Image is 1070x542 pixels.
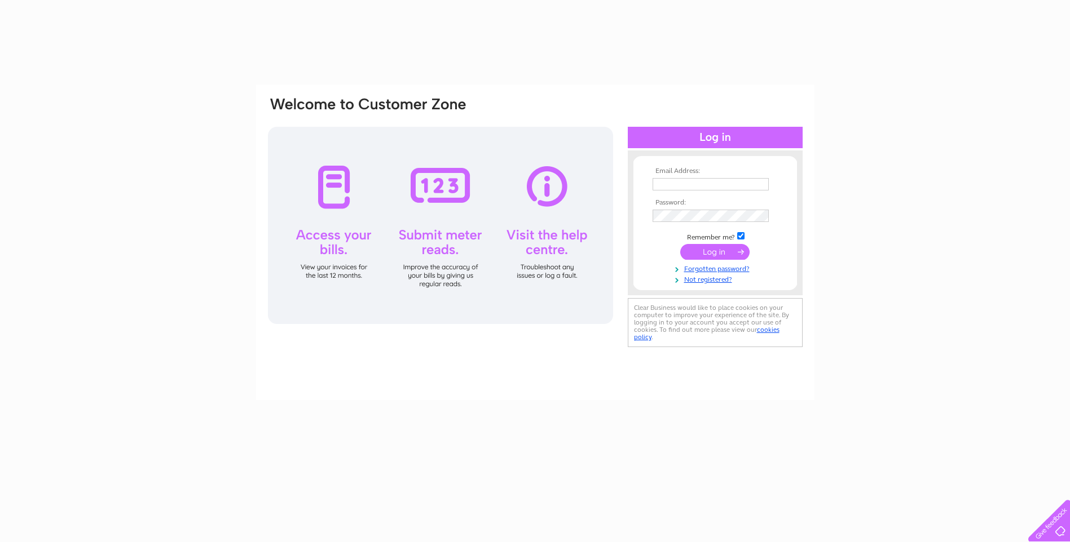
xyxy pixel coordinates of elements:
[650,167,781,175] th: Email Address:
[650,199,781,207] th: Password:
[653,263,781,273] a: Forgotten password?
[628,298,803,347] div: Clear Business would like to place cookies on your computer to improve your experience of the sit...
[653,273,781,284] a: Not registered?
[650,230,781,242] td: Remember me?
[634,326,780,341] a: cookies policy
[680,244,750,260] input: Submit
